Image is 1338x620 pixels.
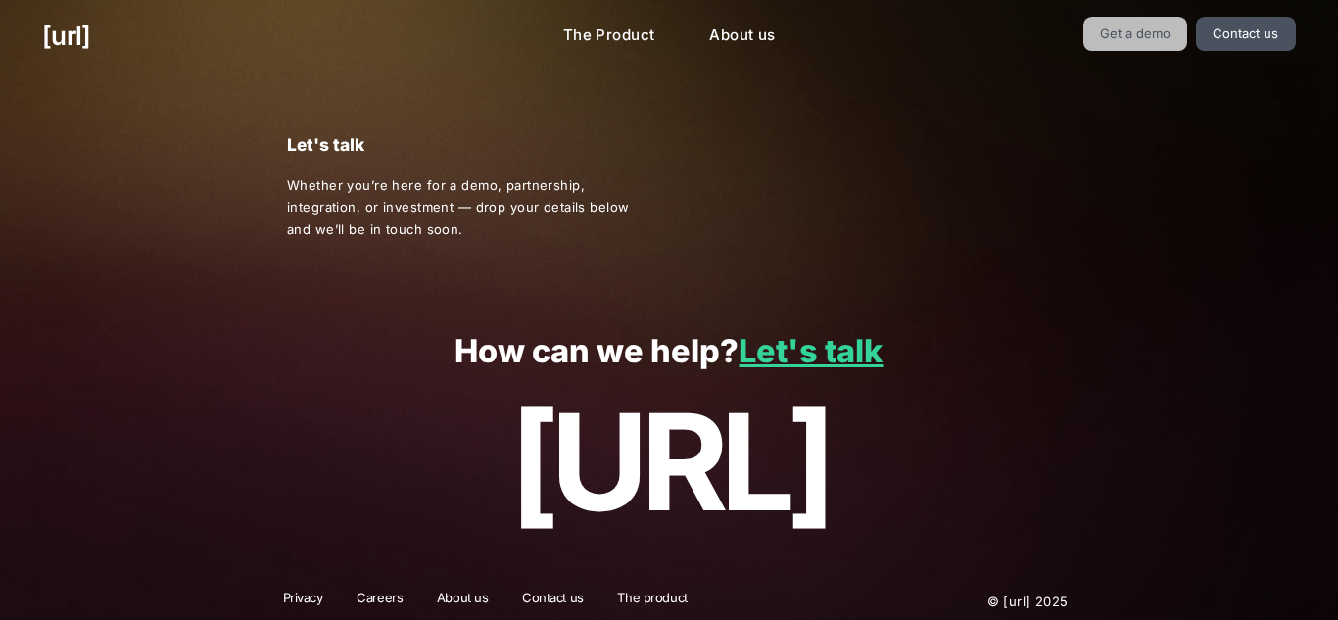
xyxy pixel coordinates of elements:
[42,387,1295,538] p: [URL]
[548,17,671,55] a: The Product
[287,131,635,159] p: Let's talk
[344,589,415,614] a: Careers
[604,589,699,614] a: The product
[1196,17,1296,51] a: Contact us
[42,334,1295,370] p: How can we help?
[424,589,502,614] a: About us
[42,17,90,55] a: [URL]
[869,589,1069,614] p: © [URL] 2025
[509,589,597,614] a: Contact us
[1083,17,1188,51] a: Get a demo
[693,17,790,55] a: About us
[739,332,883,370] a: Let's talk
[270,589,336,614] a: Privacy
[287,174,636,241] p: Whether you’re here for a demo, partnership, integration, or investment — drop your details below...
